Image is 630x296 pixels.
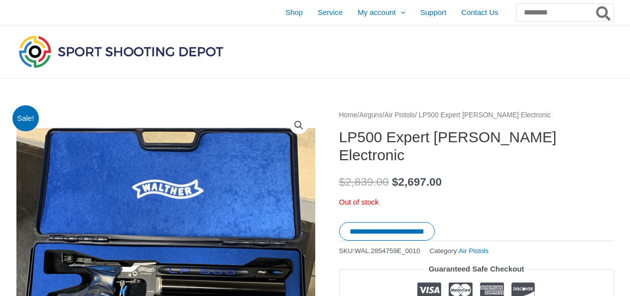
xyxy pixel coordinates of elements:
span: $ [392,176,398,188]
a: Air Pistols [459,247,489,255]
img: Sport Shooting Depot [16,33,226,70]
span: Category: [429,245,489,257]
bdi: 2,697.00 [392,176,442,188]
a: View full-screen image gallery [290,116,308,134]
h1: LP500 Expert [PERSON_NAME] Electronic [339,128,614,164]
button: Search [594,4,614,21]
span: Sale! [12,105,39,132]
span: SKU: [339,245,420,257]
a: Air Pistols [384,111,415,119]
a: Airguns [359,111,382,119]
span: WAL.2854759E_0010 [355,247,420,255]
p: Out of stock [339,195,614,209]
a: Home [339,111,358,119]
span: $ [339,176,346,188]
legend: Guaranteed Safe Checkout [425,262,528,276]
nav: Breadcrumb [339,109,614,122]
bdi: 2,839.00 [339,176,389,188]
